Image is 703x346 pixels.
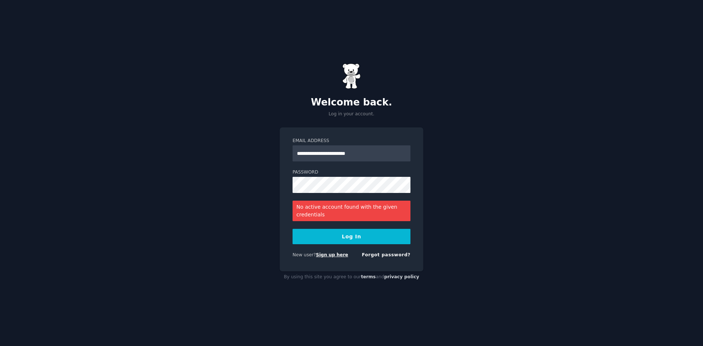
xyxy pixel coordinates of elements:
[316,252,348,257] a: Sign up here
[293,229,410,244] button: Log In
[342,63,361,89] img: Gummy Bear
[293,138,410,144] label: Email Address
[280,97,423,108] h2: Welcome back.
[362,252,410,257] a: Forgot password?
[293,201,410,221] div: No active account found with the given credentials
[293,169,410,176] label: Password
[293,252,316,257] span: New user?
[280,271,423,283] div: By using this site you agree to our and
[361,274,376,279] a: terms
[384,274,419,279] a: privacy policy
[280,111,423,118] p: Log in your account.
